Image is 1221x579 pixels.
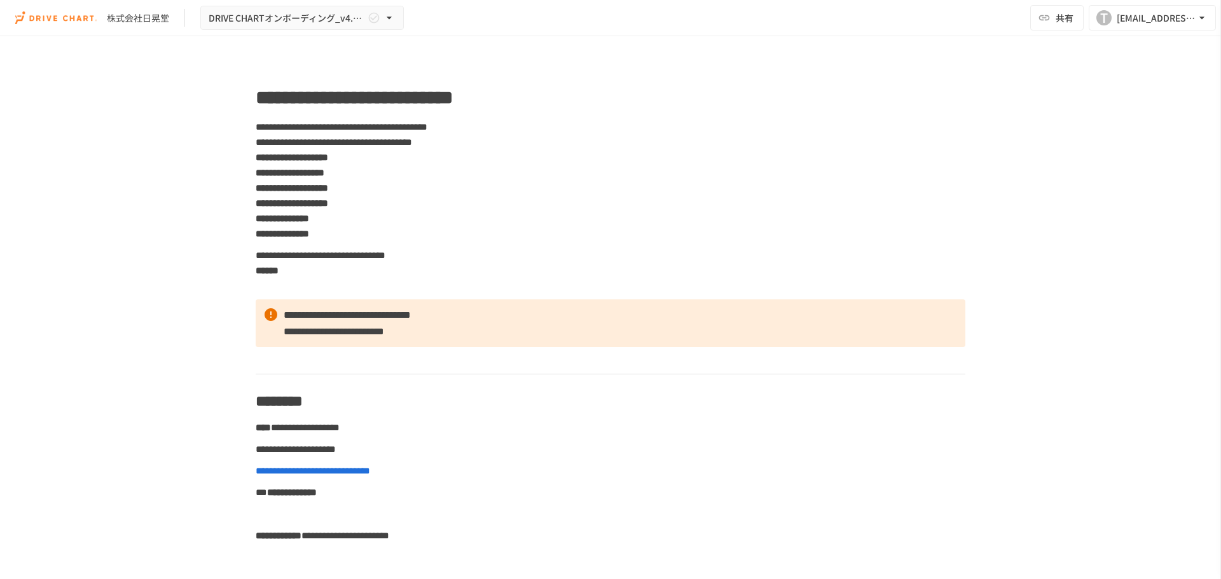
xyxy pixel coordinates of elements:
div: [EMAIL_ADDRESS][DOMAIN_NAME] [1117,10,1196,26]
button: 共有 [1030,5,1084,31]
span: 共有 [1056,11,1073,25]
button: DRIVE CHARTオンボーディング_v4.1（日晃堂様） [200,6,404,31]
img: i9VDDS9JuLRLX3JIUyK59LcYp6Y9cayLPHs4hOxMB9W [15,8,97,28]
span: DRIVE CHARTオンボーディング_v4.1（日晃堂様） [209,10,365,26]
button: T[EMAIL_ADDRESS][DOMAIN_NAME] [1089,5,1216,31]
div: 株式会社日晃堂 [107,11,169,25]
div: T [1096,10,1112,25]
